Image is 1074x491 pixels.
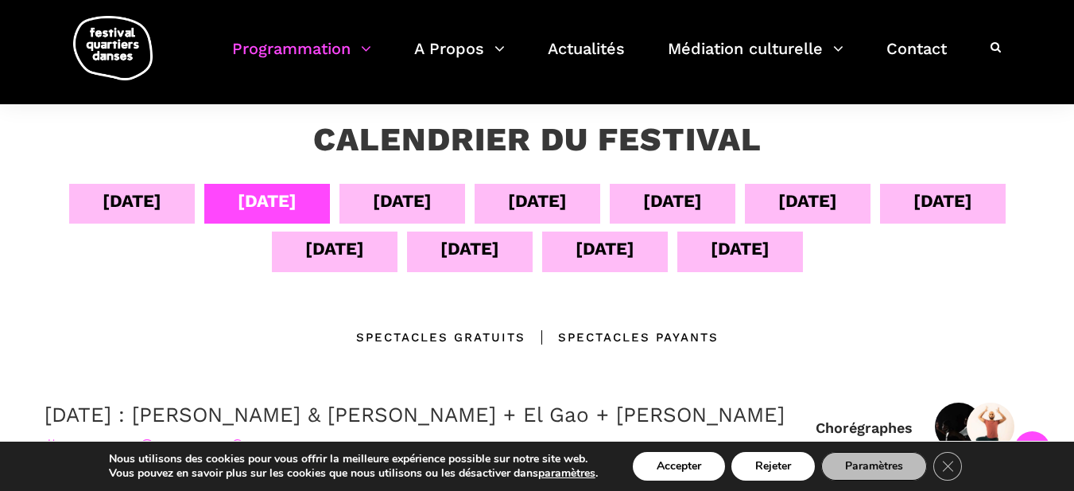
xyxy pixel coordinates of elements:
[414,35,505,82] a: A Propos
[109,452,598,466] p: Nous utilisons des cookies pour vous offrir la meilleure expérience possible sur notre site web.
[440,235,499,263] div: [DATE]
[711,235,770,263] div: [DATE]
[231,439,362,456] span: Marché Atwater
[103,187,161,215] div: [DATE]
[525,328,719,347] div: Spectacles Payants
[313,120,762,160] h3: Calendrier du festival
[935,403,983,450] img: Athena Lucie Assamba & Leah Danga
[508,187,567,215] div: [DATE]
[45,403,785,427] a: [DATE] : [PERSON_NAME] & [PERSON_NAME] + El Gao + [PERSON_NAME]
[373,187,432,215] div: [DATE]
[548,35,625,82] a: Actualités
[643,187,702,215] div: [DATE]
[821,452,927,481] button: Paramètres
[305,235,364,263] div: [DATE]
[232,35,371,82] a: Programmation
[633,452,725,481] button: Accepter
[886,35,947,82] a: Contact
[778,187,837,215] div: [DATE]
[238,187,297,215] div: [DATE]
[967,403,1014,450] img: Rameez Karim
[913,187,972,215] div: [DATE]
[45,439,112,456] span: [DATE]
[731,452,815,481] button: Rejeter
[140,439,203,456] span: 12h30
[668,35,843,82] a: Médiation culturelle
[356,328,525,347] div: Spectacles gratuits
[816,419,913,437] div: Chorégraphes
[933,452,962,481] button: Close GDPR Cookie Banner
[576,235,634,263] div: [DATE]
[538,466,595,481] button: paramètres
[73,16,153,80] img: logo-fqd-med
[109,466,598,481] p: Vous pouvez en savoir plus sur les cookies que nous utilisons ou les désactiver dans .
